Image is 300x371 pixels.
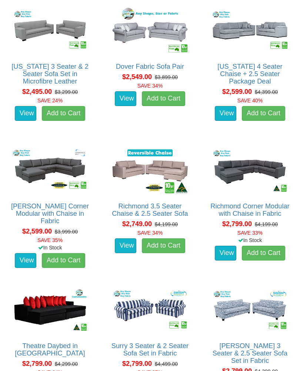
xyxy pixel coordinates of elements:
a: Add to Cart [142,238,185,253]
span: $2,495.00 [22,88,52,95]
font: SAVE 33% [237,230,263,236]
span: $2,749.00 [122,220,152,228]
a: View [15,106,36,121]
a: Add to Cart [42,106,85,121]
font: SAVE 24% [37,98,63,103]
a: Add to Cart [142,91,185,106]
del: $4,199.00 [255,221,278,227]
a: [PERSON_NAME] 3 Seater & 2.5 Seater Sofa Set in Fabric [213,342,287,364]
img: California 3 Seater & 2 Seater Sofa Set in Microfibre Leather [10,6,90,56]
del: $3,899.00 [155,74,178,80]
img: Richmond Corner Modular with Chaise in Fabric [210,146,290,195]
a: Theatre Daybed in [GEOGRAPHIC_DATA] [15,342,85,357]
img: Morton Corner Modular with Chaise in Fabric [10,146,90,195]
del: $3,999.00 [55,229,78,235]
img: Tiffany 3 Seater & 2.5 Seater Sofa Set in Fabric [210,285,290,335]
a: Dover Fabric Sofa Pair [116,63,184,70]
a: View [215,246,236,261]
img: Richmond 3.5 Seater Chaise & 2.5 Seater Sofa [110,146,190,195]
div: In Stock [4,244,96,251]
a: View [215,106,236,121]
img: Dover Fabric Sofa Pair [110,6,190,56]
span: $2,799.00 [22,360,52,367]
span: $2,799.00 [122,360,152,367]
font: SAVE 35% [37,237,63,243]
font: SAVE 40% [237,98,263,103]
font: SAVE 34% [137,230,163,236]
a: View [115,91,136,106]
a: View [15,253,36,268]
img: Surry 3 Seater & 2 Seater Sofa Set in Fabric [110,285,190,335]
a: Add to Cart [242,246,285,261]
del: $4,399.00 [255,89,278,95]
font: SAVE 34% [137,83,163,89]
img: Theatre Daybed in Fabric [10,285,90,335]
del: $4,199.00 [155,221,178,227]
a: Surry 3 Seater & 2 Seater Sofa Set in Fabric [111,342,189,357]
span: $2,549.00 [122,73,152,81]
a: [PERSON_NAME] Corner Modular with Chaise in Fabric [11,202,89,225]
a: [US_STATE] 3 Seater & 2 Seater Sofa Set in Microfibre Leather [11,63,89,85]
span: $2,599.00 [222,88,252,95]
span: $2,599.00 [22,228,52,235]
del: $4,299.00 [55,361,78,367]
a: View [115,238,136,253]
a: Add to Cart [242,106,285,121]
a: [US_STATE] 4 Seater Chaise + 2.5 Seater Package Deal [217,63,282,85]
img: Texas 4 Seater Chaise + 2.5 Seater Package Deal [210,6,290,56]
div: In Stock [204,236,296,244]
a: Richmond Corner Modular with Chaise in Fabric [210,202,289,217]
span: $2,799.00 [222,220,252,228]
del: $4,499.00 [155,361,178,367]
a: Richmond 3.5 Seater Chaise & 2.5 Seater Sofa [112,202,188,217]
a: Add to Cart [42,253,85,268]
del: $3,299.00 [55,89,78,95]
